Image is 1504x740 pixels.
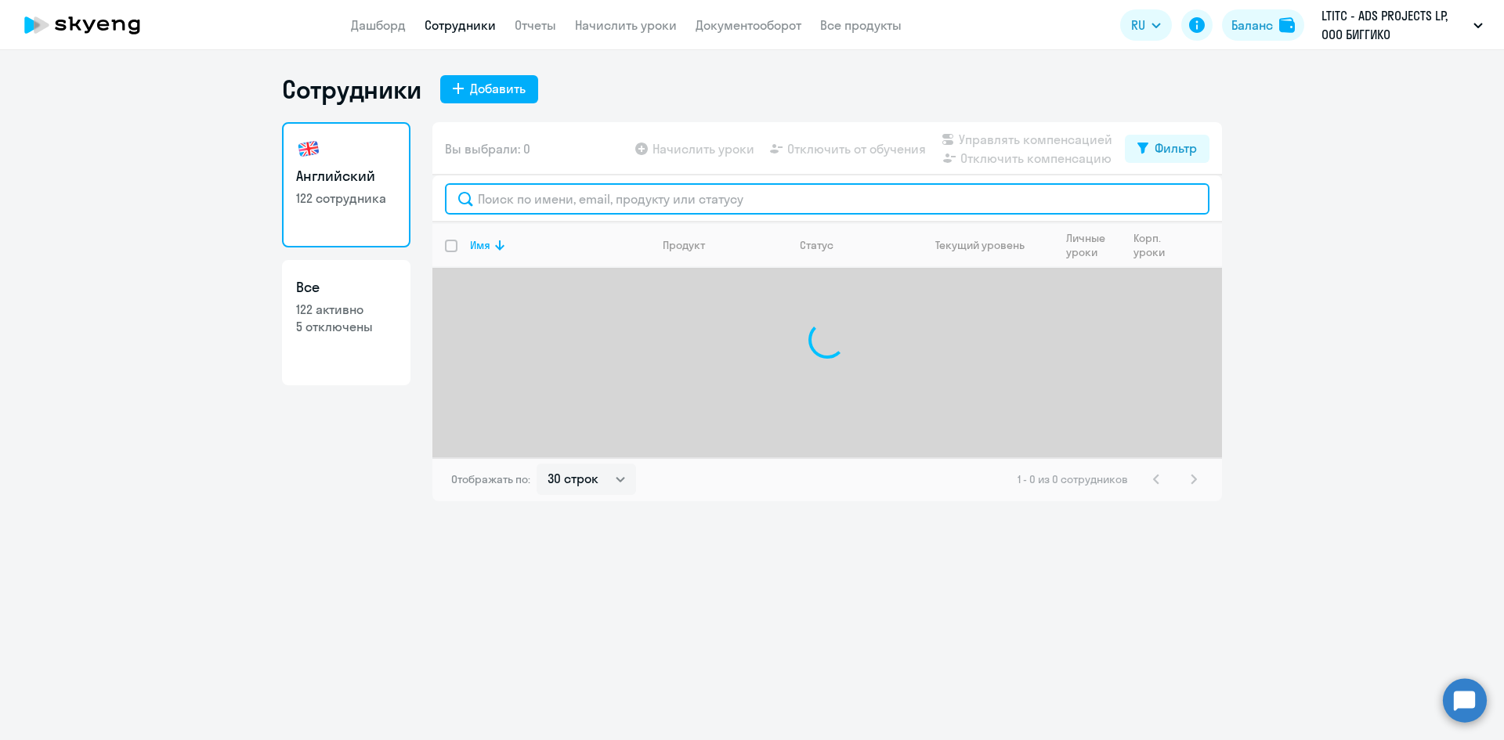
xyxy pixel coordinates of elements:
[920,238,1053,252] div: Текущий уровень
[470,238,649,252] div: Имя
[282,122,410,247] a: Английский122 сотрудника
[1222,9,1304,41] button: Балансbalance
[935,238,1025,252] div: Текущий уровень
[296,277,396,298] h3: Все
[451,472,530,486] span: Отображать по:
[1314,6,1491,44] button: LTITC - ADS PROJECTS LP, ООО БИГГИКО
[663,238,705,252] div: Продукт
[440,75,538,103] button: Добавить
[296,136,321,161] img: english
[296,301,396,318] p: 122 активно
[1133,231,1177,259] div: Корп. уроки
[470,238,490,252] div: Имя
[470,79,526,98] div: Добавить
[1125,135,1209,163] button: Фильтр
[351,17,406,33] a: Дашборд
[1066,231,1120,259] div: Личные уроки
[445,139,530,158] span: Вы выбрали: 0
[1120,9,1172,41] button: RU
[575,17,677,33] a: Начислить уроки
[1131,16,1145,34] span: RU
[515,17,556,33] a: Отчеты
[296,318,396,335] p: 5 отключены
[800,238,833,252] div: Статус
[425,17,496,33] a: Сотрудники
[1321,6,1467,44] p: LTITC - ADS PROJECTS LP, ООО БИГГИКО
[296,190,396,207] p: 122 сотрудника
[1018,472,1128,486] span: 1 - 0 из 0 сотрудников
[296,166,396,186] h3: Английский
[282,260,410,385] a: Все122 активно5 отключены
[445,183,1209,215] input: Поиск по имени, email, продукту или статусу
[696,17,801,33] a: Документооборот
[1231,16,1273,34] div: Баланс
[1279,17,1295,33] img: balance
[820,17,902,33] a: Все продукты
[1155,139,1197,157] div: Фильтр
[282,74,421,105] h1: Сотрудники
